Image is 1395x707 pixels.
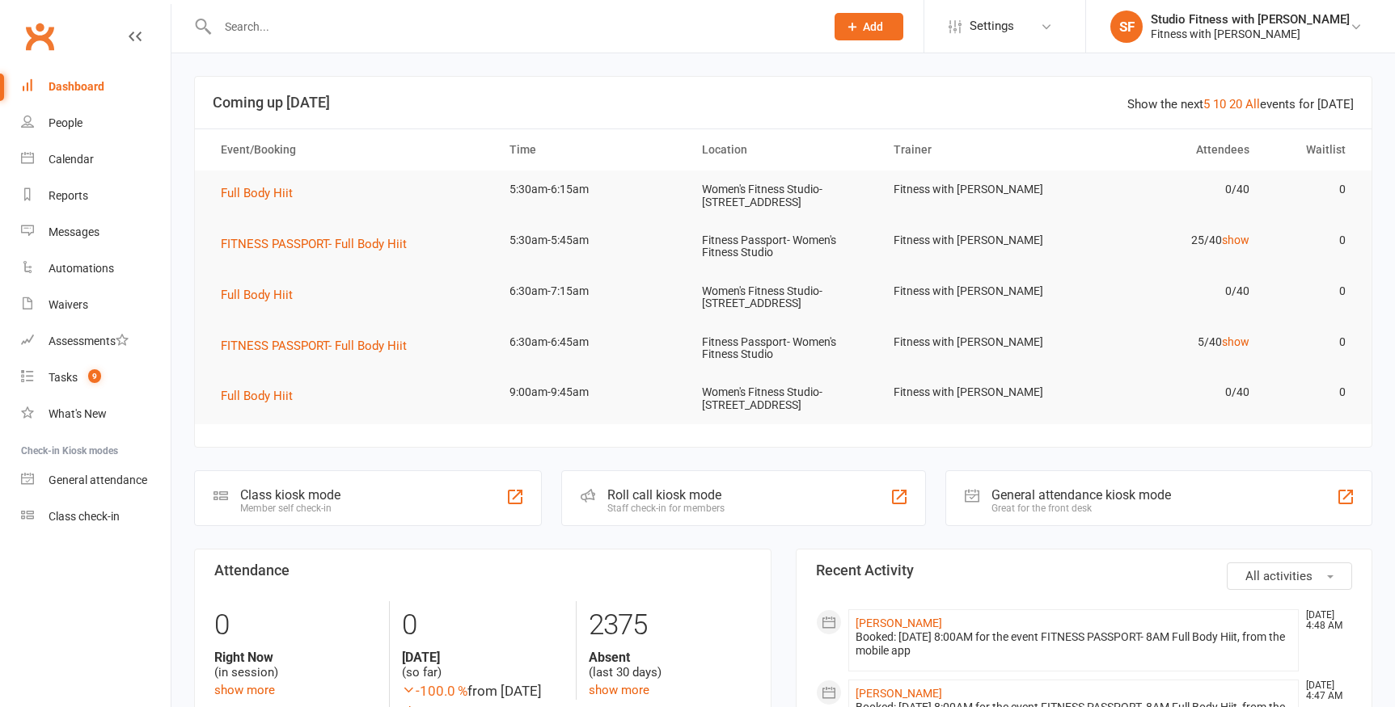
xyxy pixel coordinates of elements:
[221,389,293,403] span: Full Body Hiit
[1072,221,1264,259] td: 25/40
[835,13,903,40] button: Add
[49,225,99,238] div: Messages
[1222,335,1249,348] a: show
[21,396,171,432] a: What's New
[1264,323,1360,361] td: 0
[607,503,725,514] div: Staff check-in for members
[49,473,147,486] div: General attendance
[1072,272,1264,310] td: 0/40
[240,487,340,503] div: Class kiosk mode
[589,601,750,650] div: 2375
[589,650,750,680] div: (last 30 days)
[21,323,171,360] a: Assessments
[495,170,687,208] td: 5:30am-6:15am
[687,170,880,221] td: Women's Fitness Studio- [STREET_ADDRESS]
[402,650,564,665] strong: [DATE]
[49,510,120,523] div: Class check-in
[221,288,293,302] span: Full Body Hiit
[1229,97,1242,112] a: 20
[88,369,101,383] span: 9
[1298,680,1351,701] time: [DATE] 4:47 AM
[879,323,1072,361] td: Fitness with [PERSON_NAME]
[402,601,564,650] div: 0
[214,601,377,650] div: 0
[1110,11,1143,43] div: SF
[495,373,687,411] td: 9:00am-9:45am
[1222,234,1249,246] a: show
[1264,129,1360,170] th: Waitlist
[221,285,304,305] button: Full Body Hiit
[21,141,171,178] a: Calendar
[221,234,418,254] button: FITNESS PASSPORT- Full Body Hiit
[221,336,418,356] button: FITNESS PASSPORT- Full Body Hiit
[221,237,407,251] span: FITNESS PASSPORT- Full Body Hiit
[21,105,171,141] a: People
[402,650,564,680] div: (so far)
[21,287,171,323] a: Waivers
[1203,97,1210,112] a: 5
[213,15,814,38] input: Search...
[49,189,88,202] div: Reports
[495,323,687,361] td: 6:30am-6:45am
[1245,97,1260,112] a: All
[970,8,1014,44] span: Settings
[49,262,114,275] div: Automations
[879,272,1072,310] td: Fitness with [PERSON_NAME]
[879,170,1072,208] td: Fitness with [PERSON_NAME]
[1072,129,1264,170] th: Attendees
[21,214,171,250] a: Messages
[21,462,171,499] a: General attendance kiosk mode
[214,650,377,680] div: (in session)
[21,360,171,396] a: Tasks 9
[1264,170,1360,208] td: 0
[214,562,751,579] h3: Attendance
[856,617,942,629] a: [PERSON_NAME]
[1298,610,1351,631] time: [DATE] 4:48 AM
[402,683,467,699] span: -100.0 %
[221,186,293,200] span: Full Body Hiit
[495,272,687,310] td: 6:30am-7:15am
[49,80,104,93] div: Dashboard
[856,687,942,700] a: [PERSON_NAME]
[240,503,340,514] div: Member self check-in
[991,487,1171,503] div: General attendance kiosk mode
[49,371,78,384] div: Tasks
[21,499,171,535] a: Class kiosk mode
[879,129,1072,170] th: Trainer
[49,116,82,129] div: People
[991,503,1171,514] div: Great for the front desk
[589,683,649,697] a: show more
[879,373,1072,411] td: Fitness with [PERSON_NAME]
[1264,272,1360,310] td: 0
[856,630,1292,658] div: Booked: [DATE] 8:00AM for the event FITNESS PASSPORT- 8AM Full Body Hiit, from the mobile app
[49,335,129,347] div: Assessments
[1151,12,1350,27] div: Studio Fitness with [PERSON_NAME]
[213,95,1354,111] h3: Coming up [DATE]
[49,153,94,166] div: Calendar
[221,339,407,353] span: FITNESS PASSPORT- Full Body Hiit
[21,69,171,105] a: Dashboard
[1264,221,1360,259] td: 0
[589,650,750,665] strong: Absent
[1213,97,1226,112] a: 10
[687,373,880,424] td: Women's Fitness Studio- [STREET_ADDRESS]
[49,407,107,420] div: What's New
[1264,373,1360,411] td: 0
[863,20,883,33] span: Add
[687,129,880,170] th: Location
[221,386,304,406] button: Full Body Hiit
[687,272,880,323] td: Women's Fitness Studio- [STREET_ADDRESS]
[607,487,725,503] div: Roll call kiosk mode
[495,129,687,170] th: Time
[21,178,171,214] a: Reports
[879,221,1072,259] td: Fitness with [PERSON_NAME]
[206,129,495,170] th: Event/Booking
[214,650,377,665] strong: Right Now
[1072,373,1264,411] td: 0/40
[687,221,880,272] td: Fitness Passport- Women's Fitness Studio
[1072,323,1264,361] td: 5/40
[19,16,60,57] a: Clubworx
[21,250,171,287] a: Automations
[816,562,1353,579] h3: Recent Activity
[687,323,880,374] td: Fitness Passport- Women's Fitness Studio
